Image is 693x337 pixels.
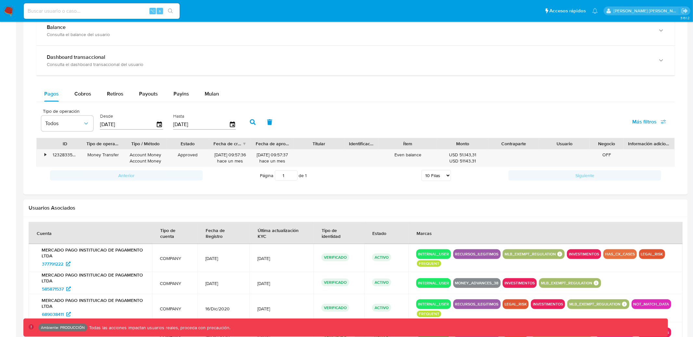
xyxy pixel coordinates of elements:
span: ⌥ [150,8,155,14]
a: Salir [681,7,688,14]
a: Notificaciones [592,8,598,14]
p: Todas las acciones impactan usuarios reales, proceda con precaución. [87,325,230,331]
span: 3.161.2 [680,15,690,20]
span: s [159,8,161,14]
span: Accesos rápidos [549,7,586,14]
input: Buscar usuario o caso... [24,7,180,15]
button: search-icon [164,6,177,16]
h2: Usuarios Asociados [29,205,683,211]
p: mauro.ibarra@mercadolibre.com [614,8,679,14]
p: Ambiente: PRODUCCIÓN [41,326,85,329]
